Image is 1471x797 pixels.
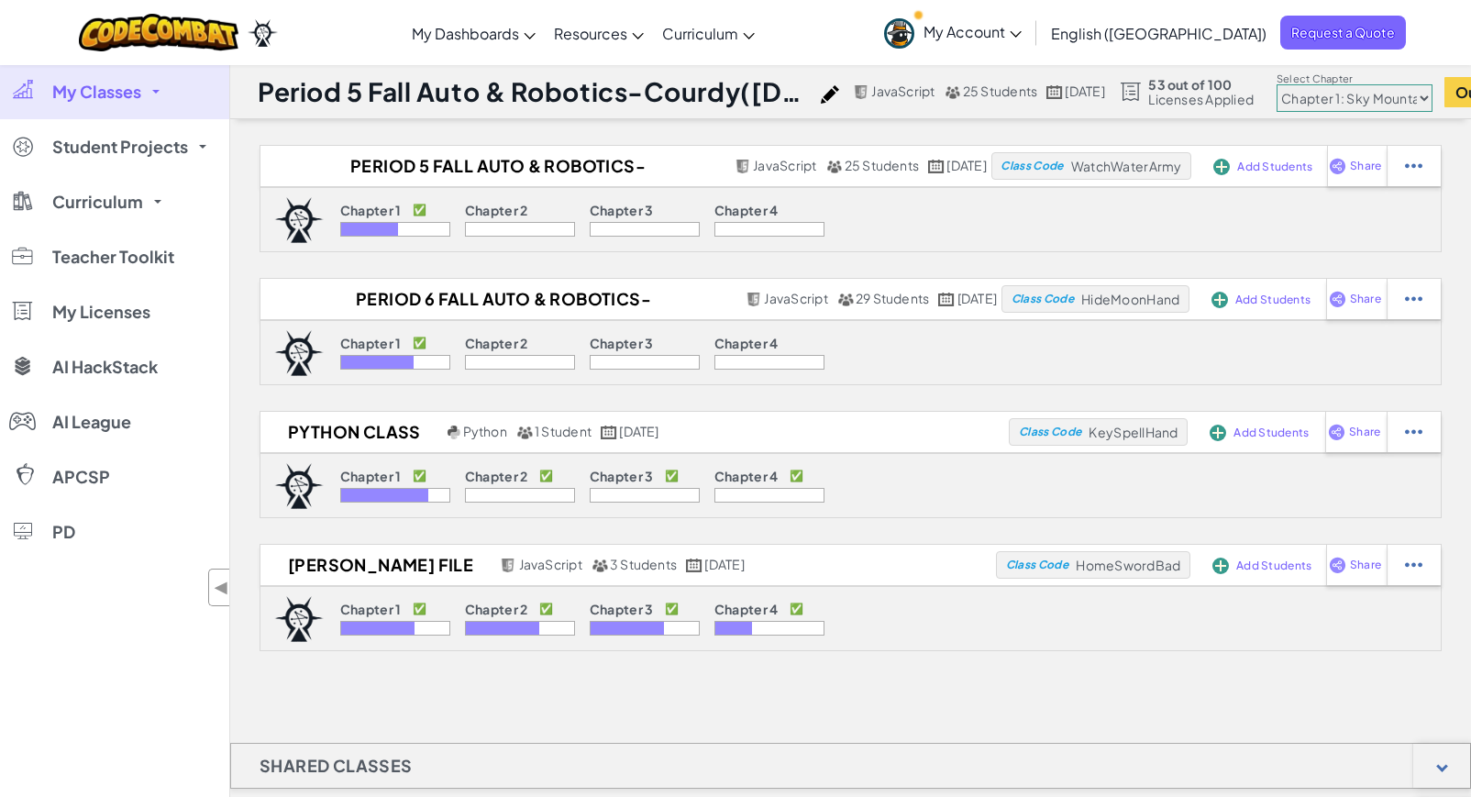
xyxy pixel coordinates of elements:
[1089,424,1178,440] span: KeySpellHand
[945,85,961,99] img: MultipleUsers.png
[274,463,324,509] img: logo
[1046,85,1063,99] img: calendar.svg
[686,559,702,572] img: calendar.svg
[746,293,762,306] img: javascript.png
[260,285,1001,313] a: Period 6 Fall Auto & Robotics-Courdy([DATE] - [DATE]) JavaScript 29 Students [DATE]
[52,83,141,100] span: My Classes
[340,203,402,217] p: Chapter 1
[592,559,608,572] img: MultipleUsers.png
[448,426,461,439] img: python.png
[590,602,654,616] p: Chapter 3
[258,74,812,109] h1: Period 5 Fall Auto & Robotics-Courdy([DATE] - [DATE])
[413,336,426,350] p: ✅
[1233,427,1309,438] span: Add Students
[1405,291,1422,307] img: IconStudentEllipsis.svg
[875,4,1031,61] a: My Account
[1280,16,1406,50] a: Request a Quote
[465,203,528,217] p: Chapter 2
[884,18,914,49] img: avatar
[714,469,779,483] p: Chapter 4
[1148,92,1254,106] span: Licenses Applied
[500,559,516,572] img: javascript.png
[248,19,277,47] img: Ozaria
[665,469,679,483] p: ✅
[52,414,131,430] span: AI League
[413,203,426,217] p: ✅
[1349,426,1380,437] span: Share
[1328,424,1345,440] img: IconShare_Purple.svg
[590,203,654,217] p: Chapter 3
[1405,557,1422,573] img: IconStudentEllipsis.svg
[1329,557,1346,573] img: IconShare_Purple.svg
[1042,8,1276,58] a: English ([GEOGRAPHIC_DATA])
[465,469,528,483] p: Chapter 2
[1212,558,1229,574] img: IconAddStudents.svg
[539,602,553,616] p: ✅
[274,197,324,243] img: logo
[837,293,854,306] img: MultipleUsers.png
[1001,161,1063,172] span: Class Code
[413,602,426,616] p: ✅
[938,293,955,306] img: calendar.svg
[764,290,827,306] span: JavaScript
[403,8,545,58] a: My Dashboards
[1213,159,1230,175] img: IconAddStudents.svg
[52,304,150,320] span: My Licenses
[856,290,930,306] span: 29 Students
[1350,293,1381,304] span: Share
[1236,560,1311,571] span: Add Students
[465,336,528,350] p: Chapter 2
[260,418,443,446] h2: Python Class
[274,330,324,376] img: logo
[1019,426,1081,437] span: Class Code
[821,85,839,104] img: iconPencil.svg
[928,160,945,173] img: calendar.svg
[946,157,986,173] span: [DATE]
[610,556,677,572] span: 3 Students
[1350,161,1381,172] span: Share
[1210,425,1226,441] img: IconAddStudents.svg
[260,551,495,579] h2: [PERSON_NAME] File
[260,152,730,180] h2: Period 5 Fall Auto & Robotics-Courdy([DATE] - [DATE])
[924,22,1022,41] span: My Account
[1006,559,1068,570] span: Class Code
[1148,77,1254,92] span: 53 out of 100
[853,85,869,99] img: javascript.png
[1237,161,1312,172] span: Add Students
[340,336,402,350] p: Chapter 1
[52,194,143,210] span: Curriculum
[662,24,738,43] span: Curriculum
[260,551,996,579] a: [PERSON_NAME] File JavaScript 3 Students [DATE]
[714,336,779,350] p: Chapter 4
[545,8,653,58] a: Resources
[790,469,803,483] p: ✅
[412,24,519,43] span: My Dashboards
[601,426,617,439] img: calendar.svg
[590,469,654,483] p: Chapter 3
[340,469,402,483] p: Chapter 1
[790,602,803,616] p: ✅
[753,157,816,173] span: JavaScript
[340,602,402,616] p: Chapter 1
[1012,293,1074,304] span: Class Code
[1405,424,1422,440] img: IconStudentEllipsis.svg
[704,556,744,572] span: [DATE]
[845,157,920,173] span: 25 Students
[1081,291,1179,307] span: HideMoonHand
[1051,24,1266,43] span: English ([GEOGRAPHIC_DATA])
[52,249,174,265] span: Teacher Toolkit
[413,469,426,483] p: ✅
[957,290,997,306] span: [DATE]
[871,83,935,99] span: JavaScript
[1405,158,1422,174] img: IconStudentEllipsis.svg
[516,426,533,439] img: MultipleUsers.png
[463,423,507,439] span: Python
[52,359,158,375] span: AI HackStack
[1065,83,1104,99] span: [DATE]
[1277,72,1432,86] label: Select Chapter
[260,285,741,313] h2: Period 6 Fall Auto & Robotics-Courdy([DATE] - [DATE])
[214,574,229,601] span: ◀
[1329,291,1346,307] img: IconShare_Purple.svg
[519,556,582,572] span: JavaScript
